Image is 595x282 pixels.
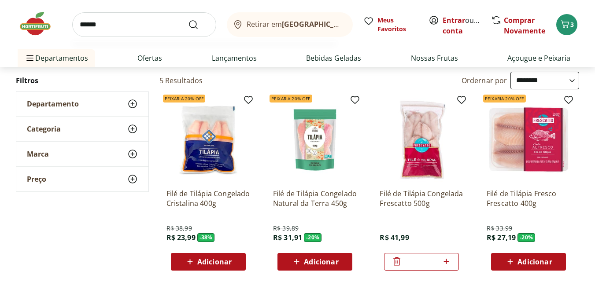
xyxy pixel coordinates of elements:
a: Meus Favoritos [363,16,418,33]
img: Filé de Tilápia Congelada Frescatto 500g [380,98,463,182]
a: Lançamentos [212,53,257,63]
button: Adicionar [491,253,566,271]
span: R$ 23,99 [166,233,196,242]
b: [GEOGRAPHIC_DATA]/[GEOGRAPHIC_DATA] [282,19,430,29]
a: Filé de Tilápia Congelada Frescatto 500g [380,189,463,208]
span: Retirar em [247,20,344,28]
span: ou [443,15,482,36]
img: Filé de Tilápia Congelado Cristalina 400g [166,98,250,182]
a: Filé de Tilápia Congelado Natural da Terra 450g [273,189,357,208]
a: Filé de Tilápia Congelado Cristalina 400g [166,189,250,208]
span: R$ 41,99 [380,233,409,242]
span: - 20 % [517,233,535,242]
span: R$ 38,99 [166,224,192,233]
a: Ofertas [137,53,162,63]
span: Departamento [27,99,79,108]
a: Filé de Tilápia Fresco Frescatto 400g [487,189,570,208]
button: Menu [25,48,35,69]
a: Açougue e Peixaria [507,53,570,63]
label: Ordernar por [462,76,507,85]
a: Bebidas Geladas [306,53,361,63]
span: Adicionar [517,258,552,265]
h2: 5 Resultados [159,76,203,85]
img: Filé de Tilápia Congelado Natural da Terra 450g [273,98,357,182]
h2: Filtros [16,72,149,89]
span: Marca [27,150,49,158]
span: Categoria [27,125,61,133]
span: Peixaria 20% OFF [270,95,312,103]
button: Carrinho [556,14,577,35]
span: R$ 33,99 [487,224,512,233]
span: Adicionar [197,258,232,265]
span: Departamentos [25,48,88,69]
span: R$ 27,19 [487,233,516,242]
span: Adicionar [304,258,338,265]
span: Preço [27,175,46,183]
button: Departamento [16,92,148,116]
button: Categoria [16,117,148,141]
button: Adicionar [277,253,352,271]
span: Peixaria 20% OFF [163,95,206,103]
a: Entrar [443,15,465,25]
span: - 38 % [197,233,215,242]
span: Peixaria 20% OFF [483,95,526,103]
button: Preço [16,167,148,191]
button: Submit Search [188,19,209,30]
span: R$ 31,91 [273,233,302,242]
span: - 20 % [304,233,322,242]
a: Comprar Novamente [504,15,545,36]
img: Hortifruti [18,11,62,37]
span: R$ 39,89 [273,224,299,233]
button: Marca [16,142,148,166]
button: Adicionar [171,253,246,271]
button: Retirar em[GEOGRAPHIC_DATA]/[GEOGRAPHIC_DATA] [227,12,353,37]
a: Nossas Frutas [411,53,458,63]
input: search [72,12,216,37]
a: Criar conta [443,15,491,36]
span: 3 [570,20,574,29]
img: Filé de Tilápia Fresco Frescatto 400g [487,98,570,182]
span: Meus Favoritos [377,16,418,33]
